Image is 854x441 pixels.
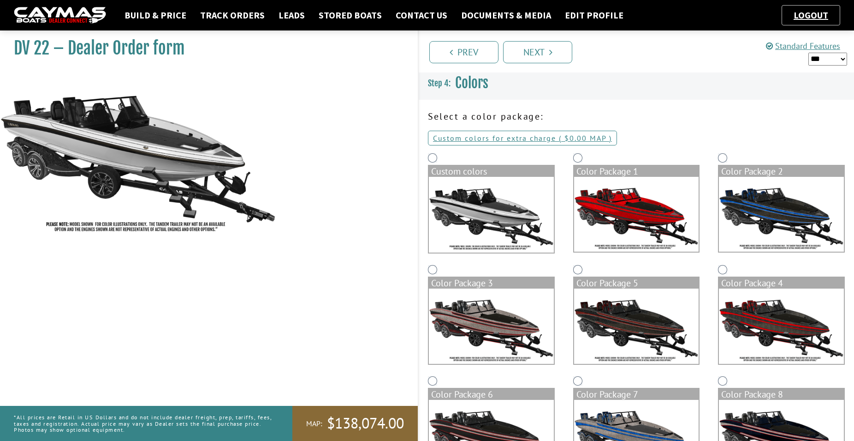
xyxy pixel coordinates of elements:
[428,109,845,123] p: Select a color package:
[574,289,699,363] img: color_package_365.png
[327,414,404,433] span: $138,074.00
[503,41,572,63] a: Next
[719,166,844,177] div: Color Package 2
[429,278,554,289] div: Color Package 3
[766,41,840,51] a: Standard Features
[457,9,556,21] a: Documents & Media
[719,177,844,252] img: color_package_363.png
[719,278,844,289] div: Color Package 4
[429,41,498,63] a: Prev
[560,9,628,21] a: Edit Profile
[14,7,106,24] img: caymas-dealer-connect-2ed40d3bc7270c1d8d7ffb4b79bf05adc795679939227970def78ec6f6c03838.gif
[14,410,272,437] p: *All prices are Retail in US Dollars and do not include dealer freight, prep, tariffs, fees, taxe...
[574,177,699,252] img: color_package_362.png
[306,419,322,429] span: MAP:
[391,9,452,21] a: Contact Us
[292,406,418,441] a: MAP:$138,074.00
[314,9,386,21] a: Stored Boats
[14,38,395,59] h1: DV 22 – Dealer Order form
[429,389,554,400] div: Color Package 6
[196,9,269,21] a: Track Orders
[429,177,554,253] img: DV22-Base-Layer.png
[427,40,854,63] ul: Pagination
[719,289,844,363] img: color_package_366.png
[428,131,617,145] a: Custom colors for extra charge ( $0.00 MAP )
[574,166,699,177] div: Color Package 1
[574,278,699,289] div: Color Package 5
[719,389,844,400] div: Color Package 8
[429,289,554,363] img: color_package_364.png
[574,389,699,400] div: Color Package 7
[274,9,309,21] a: Leads
[419,66,854,100] h3: Colors
[429,166,554,177] div: Custom colors
[120,9,191,21] a: Build & Price
[564,133,606,143] span: $0.00 MAP
[789,9,833,21] a: Logout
